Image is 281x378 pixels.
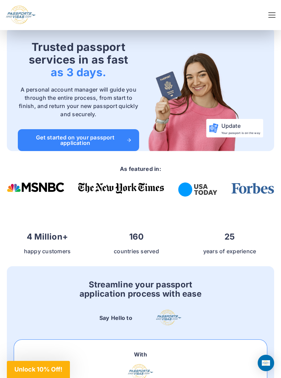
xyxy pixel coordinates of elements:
div: Unlock 10% Off! [7,361,70,378]
img: Forbes [231,183,274,194]
p: Your passport is on the way [221,131,260,135]
img: Passports and Visas.com [156,310,182,326]
h2: 4 Million+ [7,232,88,242]
h2: 25 [185,232,274,242]
p: countries served [96,247,177,255]
a: Get started on your passport application [18,129,139,151]
p: years of experience [185,247,274,255]
img: Logo [5,5,36,25]
div: Open Intercom Messenger [258,355,274,371]
img: USA Today [178,183,217,197]
img: The New York Times [78,183,164,194]
h3: With [134,350,147,359]
h3: Say Hello to [99,314,132,322]
span: as 3 days. [51,66,106,79]
p: A personal account manager will guide you through the entire process, from start to finish, and r... [18,85,139,118]
h4: Update [221,122,260,130]
p: happy customers [7,247,88,255]
span: Unlock 10% Off! [14,366,62,373]
h2: 160 [96,232,177,242]
h2: Streamline your passport application process with ease [80,280,201,299]
h1: Trusted passport services in as fast [18,41,139,79]
img: Passports and Visas.com [142,49,244,151]
h3: As featured in: [120,165,161,173]
span: Get started on your passport application [26,135,131,146]
img: Msnbc [7,183,64,192]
